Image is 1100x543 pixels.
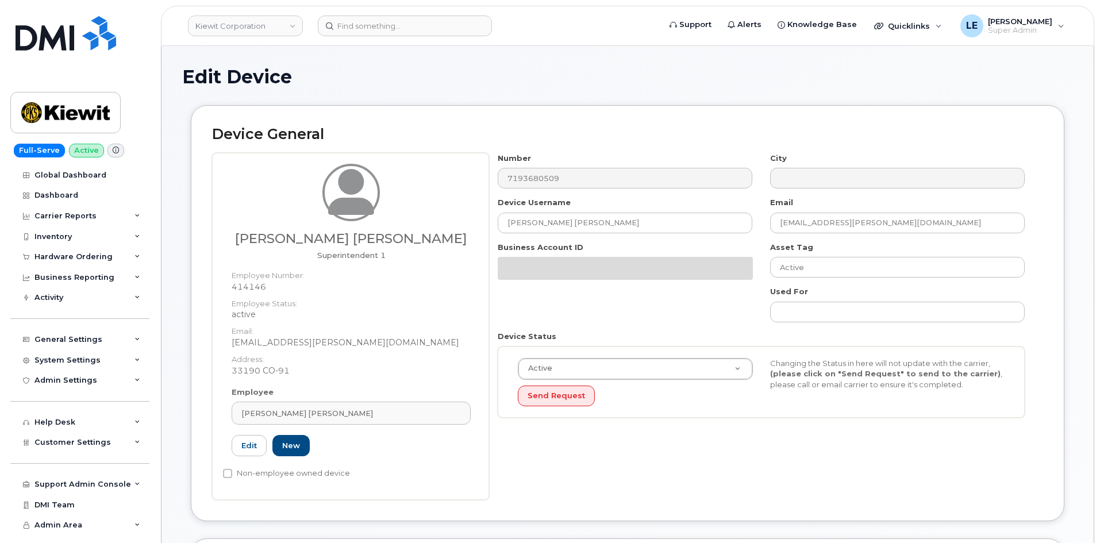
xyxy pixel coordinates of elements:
strong: (please click on "Send Request" to send to the carrier) [770,369,1001,378]
input: Non-employee owned device [223,469,232,478]
span: Active [521,363,552,373]
dd: 33190 CO-91 [232,365,471,376]
label: Business Account ID [498,242,583,253]
span: [PERSON_NAME] [PERSON_NAME] [241,408,373,419]
dd: 414146 [232,281,471,292]
label: Asset Tag [770,242,813,253]
label: Email [770,197,793,208]
button: Send Request [518,386,595,407]
label: Used For [770,286,808,297]
div: Changing the Status in here will not update with the carrier, , please call or email carrier to e... [761,358,1014,390]
a: New [272,435,310,456]
dt: Employee Status: [232,292,471,309]
label: Number [498,153,531,164]
a: Edit [232,435,267,456]
h2: Device General [212,126,1043,143]
h1: Edit Device [182,67,1073,87]
a: [PERSON_NAME] [PERSON_NAME] [232,402,471,425]
label: Employee [232,387,274,398]
h3: [PERSON_NAME] [PERSON_NAME] [232,232,471,246]
dt: Employee Number: [232,264,471,281]
dt: Address: [232,348,471,365]
dd: active [232,309,471,320]
a: Active [518,359,752,379]
label: City [770,153,787,164]
dt: Email: [232,320,471,337]
dd: [EMAIL_ADDRESS][PERSON_NAME][DOMAIN_NAME] [232,337,471,348]
span: Job title [317,251,386,260]
label: Device Username [498,197,571,208]
label: Device Status [498,331,556,342]
label: Non-employee owned device [223,467,350,480]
